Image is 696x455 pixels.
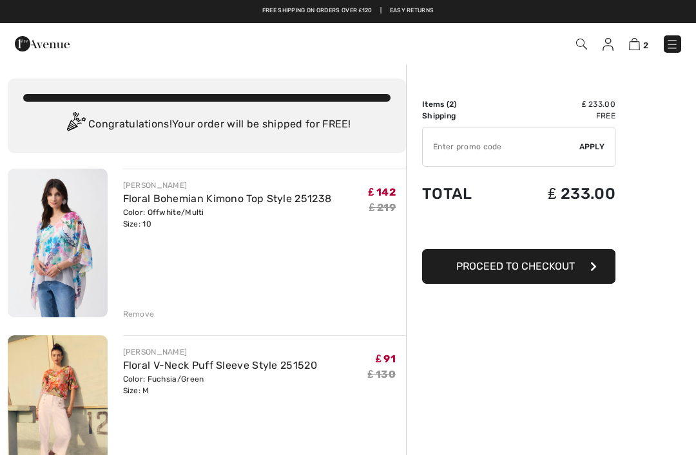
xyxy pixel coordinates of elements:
[666,38,679,51] img: Menu
[449,100,454,109] span: 2
[15,31,70,57] img: 1ère Avenue
[423,127,579,166] input: Promo code
[390,6,434,15] a: Easy Returns
[262,6,372,15] a: Free shipping on orders over ₤120
[123,346,317,358] div: [PERSON_NAME]
[123,359,317,371] a: Floral V-Neck Puff Sleeve Style 251520
[579,141,605,153] span: Apply
[505,172,615,216] td: ₤ 233.00
[422,172,505,216] td: Total
[505,110,615,122] td: Free
[422,110,505,122] td: Shipping
[422,98,505,110] td: Items ( )
[123,207,332,230] div: Color: Offwhite/Multi Size: 10
[369,186,396,198] span: ₤ 142
[368,368,396,380] s: ₤ 130
[603,38,614,51] img: My Info
[123,308,155,320] div: Remove
[123,373,317,396] div: Color: Fuchsia/Green Size: M
[629,36,648,51] a: 2
[456,260,575,272] span: Proceed to Checkout
[369,201,396,214] s: ₤ 219
[422,216,615,245] iframe: PayPal
[123,180,332,191] div: [PERSON_NAME]
[505,98,615,110] td: ₤ 233.00
[63,112,88,138] img: Congratulation2.svg
[422,249,615,284] button: Proceed to Checkout
[576,39,587,50] img: Search
[123,192,332,205] a: Floral Bohemian Kimono Top Style 251238
[15,37,70,49] a: 1ère Avenue
[23,112,391,138] div: Congratulations! Your order will be shipped for FREE!
[380,6,382,15] span: |
[8,169,108,317] img: Floral Bohemian Kimono Top Style 251238
[376,353,396,365] span: ₤ 91
[629,38,640,50] img: Shopping Bag
[643,41,648,50] span: 2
